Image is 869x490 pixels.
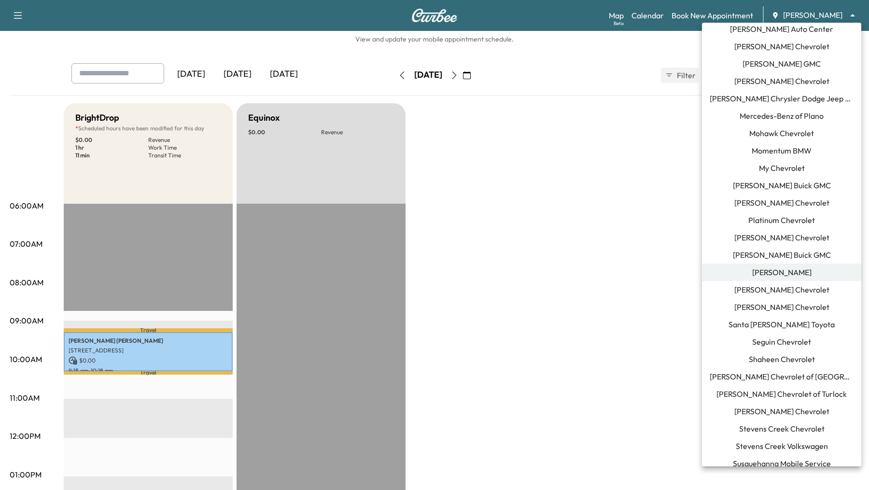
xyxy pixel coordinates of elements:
[729,319,835,330] span: Santa [PERSON_NAME] Toyota
[734,301,829,313] span: [PERSON_NAME] Chevrolet
[710,371,854,382] span: [PERSON_NAME] Chevrolet of [GEOGRAPHIC_DATA]
[734,406,829,417] span: [PERSON_NAME] Chevrolet
[740,110,824,122] span: Mercedes-Benz of Plano
[748,214,815,226] span: Platinum Chevrolet
[739,423,825,434] span: Stevens Creek Chevrolet
[752,145,812,156] span: Momentum BMW
[743,58,821,70] span: [PERSON_NAME] GMC
[734,75,829,87] span: [PERSON_NAME] Chevrolet
[733,458,831,469] span: Susquehanna Mobile Service
[749,353,815,365] span: Shaheen Chevrolet
[759,162,805,174] span: My Chevrolet
[752,336,811,348] span: Seguin Chevrolet
[736,440,828,452] span: Stevens Creek Volkswagen
[730,23,833,35] span: [PERSON_NAME] Auto Center
[734,41,829,52] span: [PERSON_NAME] Chevrolet
[710,93,854,104] span: [PERSON_NAME] Chrysler Dodge Jeep RAM of [GEOGRAPHIC_DATA]
[733,249,831,261] span: [PERSON_NAME] Buick GMC
[716,388,847,400] span: [PERSON_NAME] Chevrolet of Turlock
[734,232,829,243] span: [PERSON_NAME] Chevrolet
[734,197,829,209] span: [PERSON_NAME] Chevrolet
[752,266,812,278] span: [PERSON_NAME]
[734,284,829,295] span: [PERSON_NAME] Chevrolet
[733,180,831,191] span: [PERSON_NAME] Buick GMC
[749,127,814,139] span: Mohawk Chevrolet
